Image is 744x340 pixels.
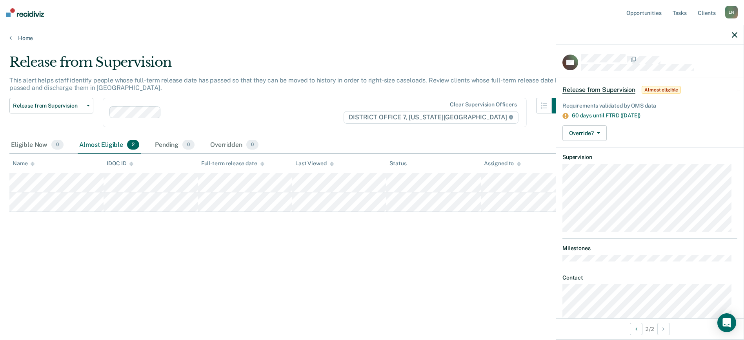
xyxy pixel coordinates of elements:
[78,137,141,154] div: Almost Eligible
[389,160,406,167] div: Status
[572,112,737,119] div: 60 days until FTRD ([DATE])
[107,160,133,167] div: IDOC ID
[9,35,735,42] a: Home
[51,140,64,150] span: 0
[642,86,681,94] span: Almost eligible
[562,86,635,94] span: Release from Supervision
[295,160,333,167] div: Last Viewed
[450,101,517,108] div: Clear supervision officers
[562,125,607,141] button: Override?
[13,102,84,109] span: Release from Supervision
[13,160,35,167] div: Name
[127,140,139,150] span: 2
[209,137,260,154] div: Overridden
[562,154,737,161] dt: Supervision
[556,318,744,339] div: 2 / 2
[484,160,521,167] div: Assigned to
[717,313,736,332] div: Open Intercom Messenger
[630,323,642,335] button: Previous Opportunity
[153,137,196,154] div: Pending
[9,77,565,91] p: This alert helps staff identify people whose full-term release date has passed so that they can b...
[344,111,518,124] span: DISTRICT OFFICE 7, [US_STATE][GEOGRAPHIC_DATA]
[562,102,737,109] div: Requirements validated by OMS data
[6,8,44,17] img: Recidiviz
[657,323,670,335] button: Next Opportunity
[562,245,737,252] dt: Milestones
[9,54,568,77] div: Release from Supervision
[556,77,744,102] div: Release from SupervisionAlmost eligible
[725,6,738,18] div: L N
[201,160,264,167] div: Full-term release date
[182,140,195,150] span: 0
[562,274,737,281] dt: Contact
[246,140,258,150] span: 0
[9,137,65,154] div: Eligible Now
